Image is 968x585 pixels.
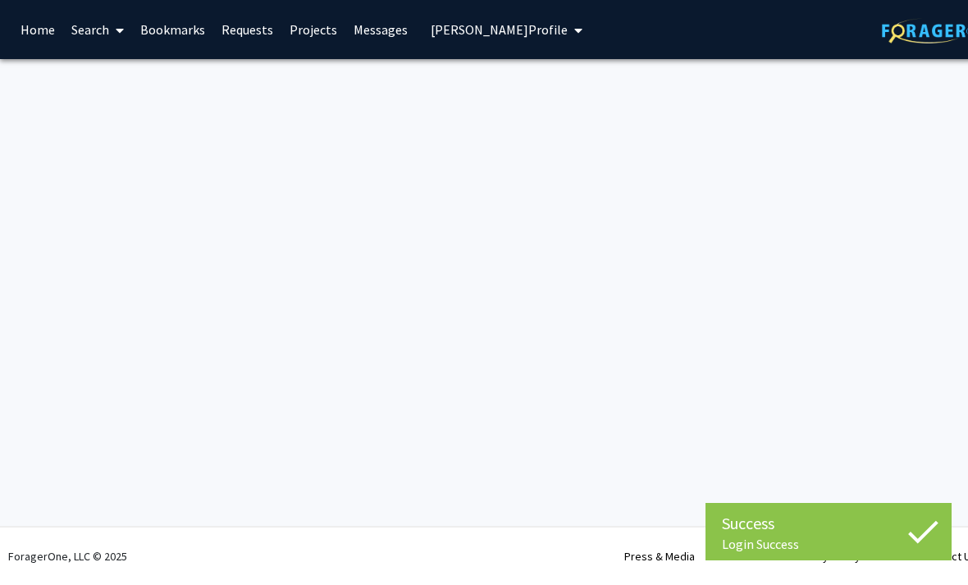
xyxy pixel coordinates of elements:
a: Home [12,1,63,58]
a: Messages [345,1,416,58]
div: Login Success [722,536,935,552]
div: Success [722,511,935,536]
a: Requests [213,1,281,58]
a: Bookmarks [132,1,213,58]
div: ForagerOne, LLC © 2025 [8,528,127,585]
a: Projects [281,1,345,58]
span: [PERSON_NAME] Profile [431,21,568,38]
a: Search [63,1,132,58]
a: Press & Media [624,549,695,564]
